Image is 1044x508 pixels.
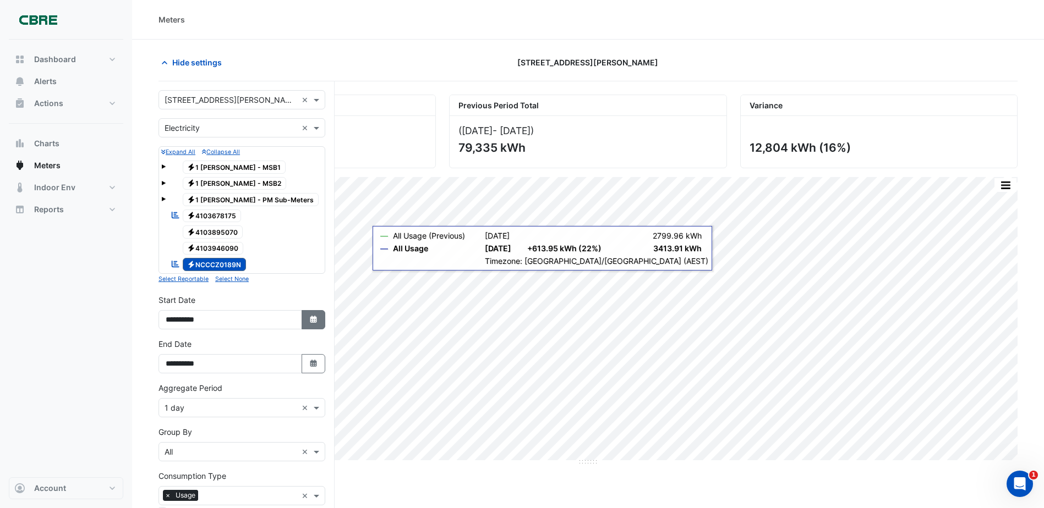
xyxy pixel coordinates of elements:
[1007,471,1033,497] iframe: Intercom live chat
[750,141,1006,154] div: 12,804 kWh (16%)
[1029,471,1038,479] span: 1
[9,70,123,92] button: Alerts
[34,76,57,87] span: Alerts
[183,161,286,174] span: 1 [PERSON_NAME] - MSB1
[9,176,123,198] button: Indoor Env
[183,209,242,223] span: 4103678175
[163,490,173,501] span: ×
[14,54,25,65] app-icon: Dashboard
[14,204,25,215] app-icon: Reports
[458,141,715,154] div: 79,335 kWh
[9,132,123,154] button: Charts
[302,402,311,413] span: Clear
[302,122,311,134] span: Clear
[158,14,185,25] div: Meters
[187,195,195,203] fa-icon: Electricity
[302,446,311,457] span: Clear
[202,147,240,157] button: Collapse All
[183,225,243,239] span: 4103895070
[161,147,195,157] button: Expand All
[158,382,222,394] label: Aggregate Period
[187,244,195,252] fa-icon: Electricity
[173,490,198,501] span: Usage
[9,477,123,499] button: Account
[13,9,63,31] img: Company Logo
[202,148,240,156] small: Collapse All
[14,76,25,87] app-icon: Alerts
[34,483,66,494] span: Account
[187,228,195,236] fa-icon: Electricity
[158,426,192,438] label: Group By
[215,275,249,283] small: Select None
[183,258,247,271] span: NCCCZ0189N
[187,212,195,220] fa-icon: Electricity
[215,274,249,284] button: Select None
[309,359,319,368] fa-icon: Select Date
[158,470,226,482] label: Consumption Type
[183,193,319,206] span: 1 [PERSON_NAME] - PM Sub-Meters
[187,179,195,187] fa-icon: Electricity
[172,57,222,68] span: Hide settings
[187,163,195,171] fa-icon: Electricity
[994,178,1016,192] button: More Options
[183,242,244,255] span: 4103946090
[158,294,195,306] label: Start Date
[161,148,195,156] small: Expand All
[741,95,1017,116] div: Variance
[34,160,61,171] span: Meters
[171,211,181,220] fa-icon: Reportable
[9,154,123,176] button: Meters
[14,98,25,109] app-icon: Actions
[302,94,311,106] span: Clear
[14,138,25,149] app-icon: Charts
[34,138,59,149] span: Charts
[309,315,319,324] fa-icon: Select Date
[14,182,25,193] app-icon: Indoor Env
[14,160,25,171] app-icon: Meters
[158,274,209,284] button: Select Reportable
[493,125,531,136] span: - [DATE]
[9,92,123,114] button: Actions
[458,125,717,136] div: ([DATE] )
[158,338,192,350] label: End Date
[34,182,75,193] span: Indoor Env
[171,259,181,268] fa-icon: Reportable
[450,95,726,116] div: Previous Period Total
[9,198,123,220] button: Reports
[34,54,76,65] span: Dashboard
[158,53,229,72] button: Hide settings
[517,57,658,68] span: [STREET_ADDRESS][PERSON_NAME]
[9,48,123,70] button: Dashboard
[158,275,209,283] small: Select Reportable
[187,260,195,268] fa-icon: Electricity
[34,204,64,215] span: Reports
[302,490,311,501] span: Clear
[183,177,287,190] span: 1 [PERSON_NAME] - MSB2
[34,98,63,109] span: Actions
